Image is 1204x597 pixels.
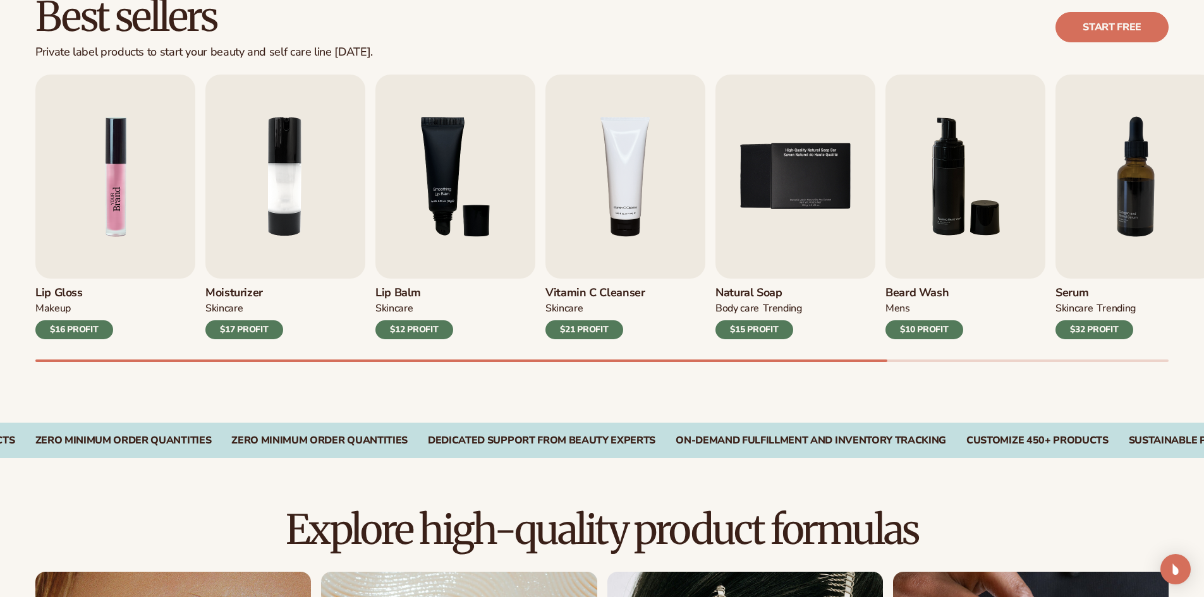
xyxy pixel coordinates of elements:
div: Skincare [545,302,583,315]
div: SKINCARE [1055,302,1093,315]
div: MAKEUP [35,302,71,315]
a: 2 / 9 [205,75,365,339]
div: Open Intercom Messenger [1160,554,1191,584]
div: On-Demand Fulfillment and Inventory Tracking [676,435,946,447]
a: 3 / 9 [375,75,535,339]
div: $10 PROFIT [885,320,963,339]
div: Zero Minimum Order QuantitieS [35,435,212,447]
div: TRENDING [1097,302,1135,315]
h3: Natural Soap [715,286,802,300]
div: Private label products to start your beauty and self care line [DATE]. [35,45,373,59]
div: $21 PROFIT [545,320,623,339]
div: Zero Minimum Order QuantitieS [231,435,408,447]
h3: Moisturizer [205,286,283,300]
h3: Vitamin C Cleanser [545,286,645,300]
div: $15 PROFIT [715,320,793,339]
div: CUSTOMIZE 450+ PRODUCTS [966,435,1109,447]
div: $16 PROFIT [35,320,113,339]
img: Shopify Image 5 [35,75,195,279]
a: 1 / 9 [35,75,195,339]
div: $12 PROFIT [375,320,453,339]
a: 5 / 9 [715,75,875,339]
h3: Lip Balm [375,286,453,300]
h3: Serum [1055,286,1136,300]
div: TRENDING [763,302,801,315]
a: 4 / 9 [545,75,705,339]
div: SKINCARE [375,302,413,315]
h3: Lip Gloss [35,286,113,300]
div: $32 PROFIT [1055,320,1133,339]
div: mens [885,302,910,315]
div: BODY Care [715,302,759,315]
a: 6 / 9 [885,75,1045,339]
div: Dedicated Support From Beauty Experts [428,435,655,447]
h2: Explore high-quality product formulas [35,509,1169,551]
a: Start free [1055,12,1169,42]
div: SKINCARE [205,302,243,315]
div: $17 PROFIT [205,320,283,339]
h3: Beard Wash [885,286,963,300]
